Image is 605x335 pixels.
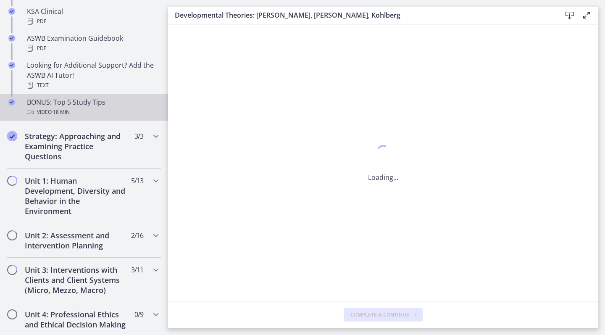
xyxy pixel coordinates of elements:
[52,107,70,117] span: · 18 min
[131,176,143,186] span: 5 / 13
[27,97,158,117] div: BONUS: Top 5 Study Tips
[368,143,398,162] div: 1
[8,8,15,15] i: Completed
[27,107,158,117] div: Video
[27,43,158,53] div: PDF
[27,60,158,90] div: Looking for Additional Support? Add the ASWB AI Tutor!
[27,33,158,53] div: ASWB Examination Guidebook
[344,308,423,322] button: Complete & continue
[131,230,143,240] span: 2 / 16
[25,265,127,295] h2: Unit 3: Interventions with Clients and Client Systems (Micro, Mezzo, Macro)
[8,35,15,42] i: Completed
[7,131,17,141] i: Completed
[25,176,127,216] h2: Unit 1: Human Development, Diversity and Behavior in the Environment
[134,131,143,141] span: 3 / 3
[25,309,127,330] h2: Unit 4: Professional Ethics and Ethical Decision Making
[25,131,127,161] h2: Strategy: Approaching and Examining Practice Questions
[175,10,548,20] h3: Developmental Theories: [PERSON_NAME], [PERSON_NAME], Kohlberg
[8,62,15,69] i: Completed
[25,230,127,251] h2: Unit 2: Assessment and Intervention Planning
[131,265,143,275] span: 3 / 11
[134,309,143,319] span: 0 / 9
[27,16,158,26] div: PDF
[350,311,409,318] span: Complete & continue
[27,80,158,90] div: Text
[368,172,398,182] p: Loading...
[27,6,158,26] div: KSA Clinical
[8,99,15,106] i: Completed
